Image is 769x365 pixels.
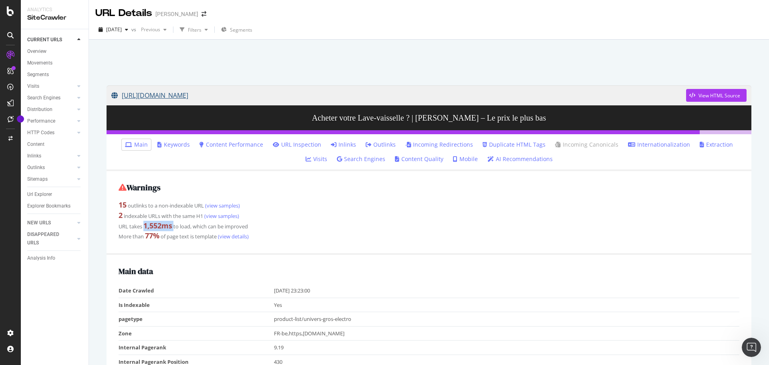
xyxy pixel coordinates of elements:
button: Segments [218,23,256,36]
div: Url Explorer [27,190,52,199]
strong: 1,552 ms [143,221,172,230]
a: Outlinks [27,163,75,172]
div: CURRENT URLS [27,36,62,44]
a: Performance [27,117,75,125]
a: Duplicate HTML Tags [483,141,546,149]
td: Is Indexable [119,298,274,312]
a: Visits [306,155,327,163]
button: [DATE] [95,23,131,36]
div: DISAPPEARED URLS [27,230,68,247]
button: go back [5,3,20,18]
a: Main [125,141,148,149]
td: Yes [274,298,740,312]
td: 9.19 [274,341,740,355]
div: Visits [27,82,39,91]
div: [PERSON_NAME] [155,10,198,18]
div: SiteCrawler [27,13,82,22]
td: Zone [119,326,274,341]
div: Inlinks [27,152,41,160]
div: Sitemaps [27,175,48,184]
a: Internationalization [628,141,690,149]
a: CURRENT URLS [27,36,75,44]
a: URL Inspection [273,141,321,149]
a: Distribution [27,105,75,114]
div: Movements [27,59,52,67]
a: NEW URLS [27,219,75,227]
a: Search Engines [337,155,385,163]
span: Segments [230,26,252,33]
a: Segments [27,71,83,79]
button: Filters [177,23,211,36]
h2: Main data [119,267,739,276]
div: Hi [PERSON_NAME]! 👋Welcome to Botify chat support!Have a question? Reply to this message and our ... [6,63,131,139]
button: Gif picker [25,262,32,269]
a: [URL][DOMAIN_NAME] [111,85,686,105]
h1: [PERSON_NAME] [39,4,91,10]
div: Hi [PERSON_NAME]! 👋 [13,68,125,76]
strong: 2 [119,210,123,220]
div: Search Engines [27,94,60,102]
td: product-list/univers-gros-electro [274,312,740,327]
a: Extraction [700,141,733,149]
a: Movements [27,59,83,67]
div: Segments [27,71,49,79]
a: Visits [27,82,75,91]
div: arrow-right-arrow-left [201,11,206,17]
a: Inlinks [27,152,75,160]
div: Welcome to Botify chat support! Have a question? Reply to this message and our team will get back... [13,80,125,135]
a: AI Recommendations [487,155,553,163]
div: Performance [27,117,55,125]
div: Outlinks [27,163,45,172]
a: Incoming Canonicals [555,141,618,149]
div: Filters [188,26,201,33]
button: View HTML Source [686,89,747,102]
div: Explorer Bookmarks [27,202,70,210]
button: Previous [138,23,170,36]
a: (view samples) [204,202,240,209]
a: HTTP Codes [27,129,75,137]
div: Tooltip anchor [17,115,24,123]
h2: Warnings [119,183,739,192]
div: URL takes to load, which can be improved [119,221,739,231]
div: HTTP Codes [27,129,54,137]
div: View HTML Source [699,92,740,99]
a: Outlinks [366,141,396,149]
div: More than of page text is template [119,231,739,241]
a: Analysis Info [27,254,83,262]
button: Home [125,3,141,18]
div: Analysis Info [27,254,55,262]
a: Explorer Bookmarks [27,202,83,210]
button: Emoji picker [12,262,19,269]
button: Upload attachment [38,262,44,269]
span: Previous [138,26,160,33]
a: Incoming Redirections [405,141,473,149]
strong: 77 % [145,231,159,240]
a: Keywords [157,141,190,149]
button: Start recording [51,262,57,269]
img: Profile image for Laura [23,4,36,17]
div: Content [27,140,44,149]
a: Content Performance [199,141,263,149]
a: (view samples) [203,212,239,220]
a: Url Explorer [27,190,83,199]
div: Distribution [27,105,52,114]
td: [DATE] 23:23:00 [274,284,740,298]
div: Analytics [27,6,82,13]
a: Sitemaps [27,175,75,184]
div: [PERSON_NAME] • [DATE] [13,141,76,146]
span: vs [131,26,138,33]
td: FR-be,https,[DOMAIN_NAME] [274,326,740,341]
td: Internal Pagerank [119,341,274,355]
div: Laura says… [6,63,154,157]
div: outlinks to a non-indexable URL [119,200,739,210]
textarea: Message… [7,246,153,259]
a: (view details) [217,233,249,240]
div: NEW URLS [27,219,51,227]
a: Overview [27,47,83,56]
iframe: Intercom live chat [742,338,761,357]
button: Send a message… [137,259,150,272]
a: DISAPPEARED URLS [27,230,75,247]
div: Close [141,3,155,18]
a: Search Engines [27,94,75,102]
a: Content Quality [395,155,443,163]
